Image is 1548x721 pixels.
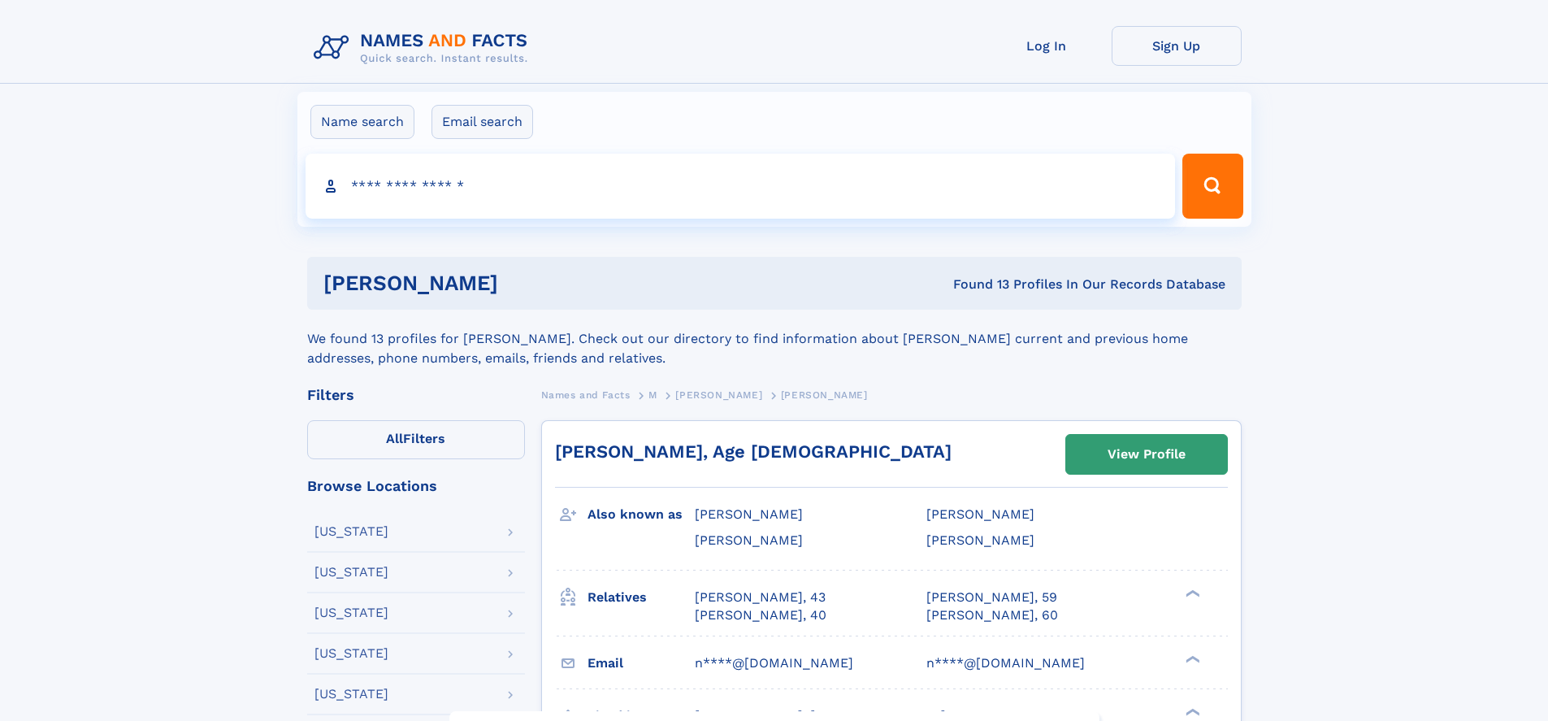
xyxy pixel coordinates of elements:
span: [PERSON_NAME] [695,506,803,522]
div: Filters [307,388,525,402]
img: Logo Names and Facts [307,26,541,70]
a: [PERSON_NAME] [675,384,762,405]
a: [PERSON_NAME], 59 [926,589,1057,606]
h3: Email [588,649,695,677]
h3: Also known as [588,501,695,528]
label: Filters [307,420,525,459]
a: [PERSON_NAME], 60 [926,606,1058,624]
div: We found 13 profiles for [PERSON_NAME]. Check out our directory to find information about [PERSON... [307,310,1242,368]
div: ❯ [1182,706,1201,717]
a: [PERSON_NAME], 40 [695,606,826,624]
a: Log In [982,26,1112,66]
span: [PERSON_NAME] [781,389,868,401]
button: Search Button [1182,154,1242,219]
div: ❯ [1182,654,1201,664]
a: [PERSON_NAME], Age [DEMOGRAPHIC_DATA] [555,441,952,462]
span: All [386,431,403,446]
a: Names and Facts [541,384,631,405]
div: [US_STATE] [314,688,388,701]
span: [PERSON_NAME] [675,389,762,401]
div: [US_STATE] [314,606,388,619]
div: Found 13 Profiles In Our Records Database [726,276,1225,293]
label: Email search [431,105,533,139]
div: [US_STATE] [314,566,388,579]
span: M [648,389,657,401]
div: Browse Locations [307,479,525,493]
div: [US_STATE] [314,525,388,538]
a: M [648,384,657,405]
label: Name search [310,105,414,139]
a: Sign Up [1112,26,1242,66]
h3: Relatives [588,584,695,611]
div: ❯ [1182,588,1201,598]
div: [US_STATE] [314,647,388,660]
span: [PERSON_NAME] [695,532,803,548]
a: View Profile [1066,435,1227,474]
a: [PERSON_NAME], 43 [695,589,826,606]
input: search input [306,154,1176,219]
span: [PERSON_NAME] [926,532,1034,548]
div: View Profile [1108,436,1186,473]
h1: [PERSON_NAME] [323,273,726,293]
span: [PERSON_NAME] [926,506,1034,522]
